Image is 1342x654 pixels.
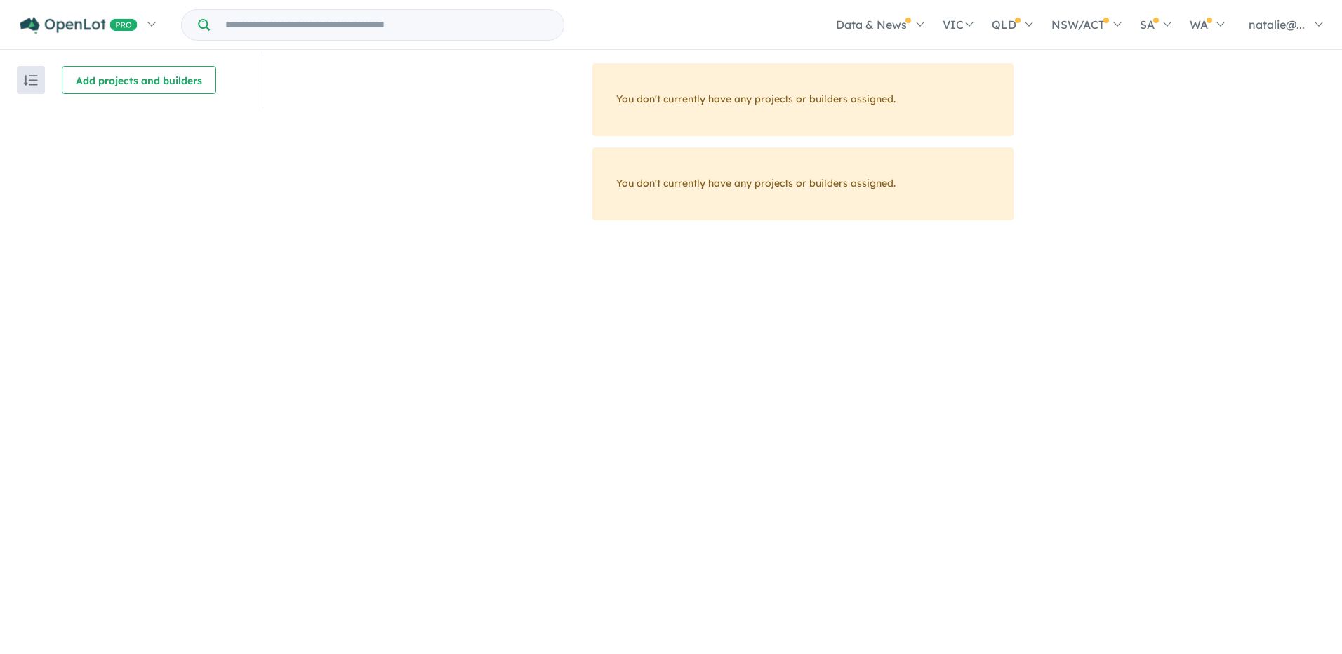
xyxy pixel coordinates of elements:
span: natalie@... [1249,18,1305,32]
img: sort.svg [24,75,38,86]
img: Openlot PRO Logo White [20,17,138,34]
input: Try estate name, suburb, builder or developer [213,10,561,40]
div: You don't currently have any projects or builders assigned. [592,63,1014,136]
div: You don't currently have any projects or builders assigned. [592,147,1014,220]
button: Add projects and builders [62,66,216,94]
